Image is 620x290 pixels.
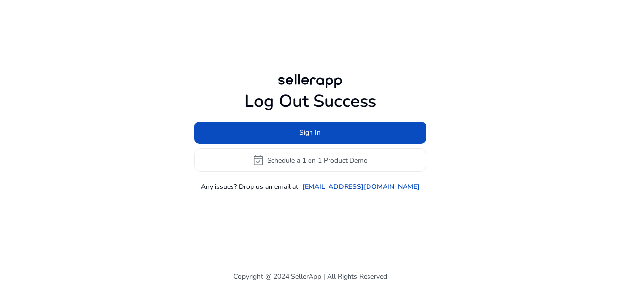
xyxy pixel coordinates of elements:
button: event_availableSchedule a 1 on 1 Product Demo [194,148,426,172]
h1: Log Out Success [194,91,426,112]
p: Any issues? Drop us an email at [201,182,298,192]
a: [EMAIL_ADDRESS][DOMAIN_NAME] [302,182,420,192]
button: Sign In [194,122,426,144]
span: event_available [252,154,264,166]
span: Sign In [299,127,321,138]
